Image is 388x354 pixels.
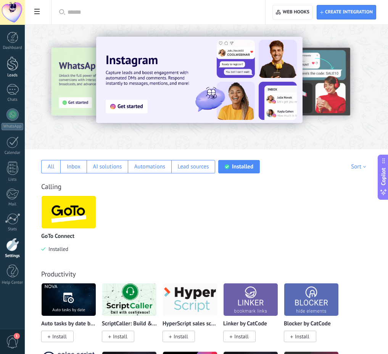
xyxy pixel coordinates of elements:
[52,333,67,340] span: Install
[102,283,163,351] div: ScriptCaller: Build & Call
[96,37,303,123] img: Slide 1
[41,270,76,278] a: Productivity
[163,283,223,351] div: HyperScript sales scripts
[163,281,217,318] img: logo_main.png
[102,321,157,327] p: ScriptCaller: Build & Call
[2,280,24,285] div: Help Center
[163,321,217,327] p: HyperScript sales scripts
[2,202,24,207] div: Mail
[283,9,309,15] span: Web hooks
[42,281,96,318] img: logo_main.png
[174,333,188,340] span: Install
[67,163,80,170] div: Inbox
[317,5,376,19] button: Create integration
[178,163,209,170] div: Lead sources
[223,283,284,351] div: Linker by CatСode
[380,168,387,185] span: Copilot
[42,194,96,231] img: logo_main.png
[223,321,267,327] p: Linker by CatСode
[2,227,24,232] div: Stats
[102,281,156,318] img: logo_main.png
[48,163,55,170] div: All
[284,283,345,351] div: Blocker by CatСode
[284,281,338,318] img: logo_main.png
[351,163,369,170] div: Sort
[224,281,278,318] img: logo_main.png
[2,73,24,78] div: Leads
[45,246,68,252] span: Installed
[284,321,331,327] p: Blocker by CatСode
[232,163,253,170] div: Installed
[295,333,309,340] span: Install
[2,177,24,182] div: Lists
[2,123,23,130] div: WhatsApp
[2,254,24,259] div: Settings
[2,45,24,50] div: Dashboard
[134,163,165,170] div: Automations
[2,150,24,155] div: Calendar
[41,321,96,327] p: Auto tasks by date by [PERSON_NAME]
[41,233,74,240] p: GoTo Connect
[272,5,312,19] button: Web hooks
[2,97,24,102] div: Chats
[113,333,127,340] span: Install
[14,333,20,339] span: 1
[41,196,102,264] div: GoTo Connect
[93,163,122,170] div: AI solutions
[41,182,61,191] a: Calling
[234,333,249,340] span: Install
[325,9,373,15] span: Create integration
[41,283,102,351] div: Auto tasks by date by NOVA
